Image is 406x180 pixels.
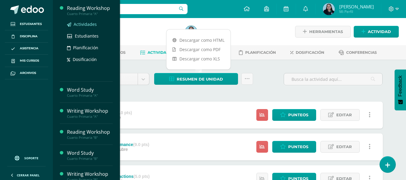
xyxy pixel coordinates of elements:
a: Punteos [272,141,316,153]
strong: (5.0 pts) [133,174,150,179]
span: Editar [336,109,352,121]
div: Reading Workshop [67,5,113,12]
input: Busca un usuario... [57,4,188,14]
a: Dosificación [67,56,113,63]
a: Estudiantes [67,32,113,39]
span: Dosificación [73,56,97,62]
span: Conferencias [346,50,377,55]
a: Asistencia [5,43,48,55]
a: Writing WorkshopCuarto Primaria "A" [67,108,113,119]
span: 10 de Octubre [94,115,121,120]
a: Disciplina [5,30,48,43]
div: Cuarto Primaria 'A' [76,33,178,39]
a: Word StudyCuarto Primaria "A" [67,87,113,98]
span: Archivos [20,71,36,75]
input: Busca la actividad aquí... [284,73,382,85]
span: Planificación [245,50,276,55]
strong: (10.0 pts) [114,110,132,115]
div: Word Study [67,150,113,157]
a: Planificación [239,48,276,57]
a: Planificación [67,44,113,51]
a: Conferencias [339,48,377,57]
span: Dosificación [296,50,324,55]
a: Archivos [5,67,48,79]
span: Editar [336,141,352,152]
span: Soporte [24,156,38,160]
a: Actividad [354,26,399,38]
div: Writing Workshop [67,108,113,114]
a: Herramientas [295,26,351,38]
a: Estudiantes [5,18,48,30]
a: Reading WorkshopCuarto Primaria "B" [67,129,113,140]
span: Asistencia [20,46,38,51]
div: Cuarto Primaria "B" [67,136,113,140]
span: Feedback [398,75,403,96]
div: Cuarto Primaria "A" [67,114,113,119]
span: Mis cursos [20,58,39,63]
div: Cuarto Primaria "A" [67,12,113,16]
a: Mis cursos [5,55,48,67]
span: Actividades [148,50,174,55]
div: Word Study [67,87,113,93]
button: Feedback - Mostrar encuesta [395,69,406,110]
span: Resumen de unidad [177,74,223,85]
span: Actividades [74,21,97,27]
span: Punteos [288,141,308,152]
img: 8c46c7f4271155abb79e2bc50b6ca956.png [185,26,197,38]
a: Soporte [7,150,46,165]
span: Estudiantes [20,22,42,26]
div: Writing Workshop [67,171,113,178]
a: Descargar como HTML [166,35,230,45]
span: [PERSON_NAME] [339,4,374,10]
div: Reading Workshop [67,129,113,136]
span: Punteos [288,109,308,121]
div: Cuarto Primaria "B" [67,157,113,161]
span: Actividad [368,26,391,37]
a: Reading WorkshopCuarto Primaria "A" [67,5,113,16]
a: Resumen de unidad [154,73,238,85]
span: Herramientas [309,26,343,37]
a: Dosificación [290,48,324,57]
div: Cuarto Primaria "A" [67,93,113,98]
span: Estudiantes [75,33,99,39]
a: Punteos [272,109,316,121]
a: Descargar como XLS [166,54,230,63]
h1: Word Study [76,25,178,33]
a: Descargar como PDF [166,45,230,54]
span: Cerrar panel [17,173,40,177]
a: Actividades [67,21,113,28]
span: Mi Perfil [339,9,374,14]
span: Disciplina [20,34,38,39]
strong: (9.0 pts) [133,142,149,147]
img: 8c46c7f4271155abb79e2bc50b6ca956.png [323,3,335,15]
a: Word StudyCuarto Primaria "B" [67,150,113,161]
span: Planificación [73,45,98,50]
a: Actividades [140,48,174,57]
